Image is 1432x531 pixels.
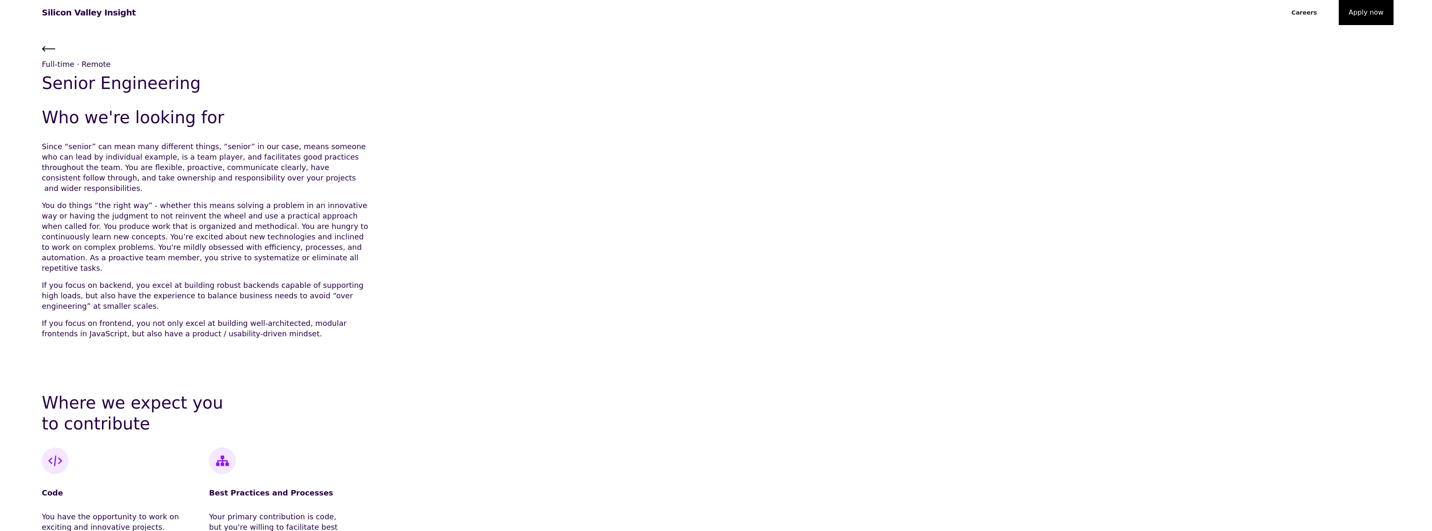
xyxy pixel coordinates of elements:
h3: Who we're looking for [42,107,343,128]
p: You do things “the right way” - whether this means solving a problem in an innovative way or havi... [42,200,376,273]
p: If you focus on backend, you excel at building robust backends capable of supporting high loads, ... [42,280,376,311]
p: If you focus on frontend, you not only excel at building well-architected, modular frontends in J... [42,318,376,339]
p: Since “senior” can mean many different things, “senior” in our case, means someone who can lead b... [42,141,376,193]
h3: Where we expect you to contribute [42,392,343,434]
strong: Code [42,488,63,497]
div: Full-time · Remote [42,59,376,69]
h3: Senior Engineering [42,73,376,94]
h1: Silicon Valley Insight [42,8,135,18]
strong: Best Practices and Processes [209,488,333,497]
